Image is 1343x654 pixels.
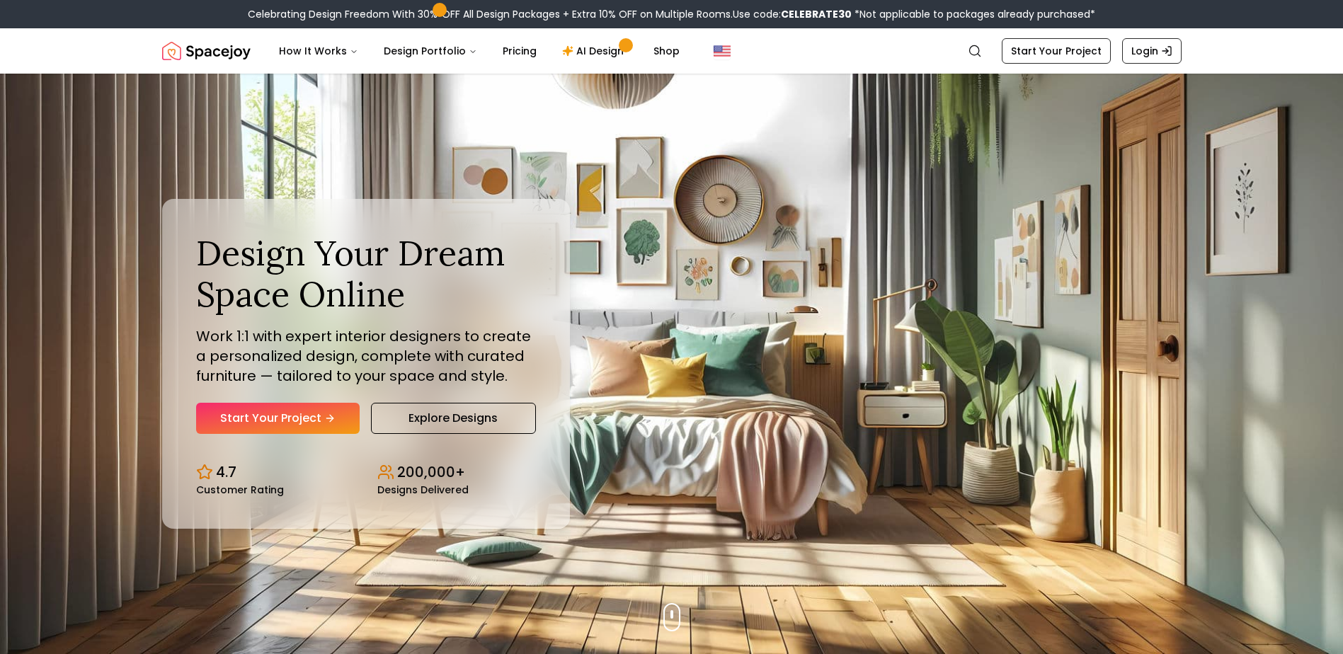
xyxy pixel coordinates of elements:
[1002,38,1111,64] a: Start Your Project
[714,42,731,59] img: United States
[162,37,251,65] a: Spacejoy
[491,37,548,65] a: Pricing
[162,28,1182,74] nav: Global
[642,37,691,65] a: Shop
[852,7,1095,21] span: *Not applicable to packages already purchased*
[216,462,236,482] p: 4.7
[397,462,465,482] p: 200,000+
[196,451,536,495] div: Design stats
[372,37,488,65] button: Design Portfolio
[196,403,360,434] a: Start Your Project
[377,485,469,495] small: Designs Delivered
[371,403,536,434] a: Explore Designs
[162,37,251,65] img: Spacejoy Logo
[196,233,536,314] h1: Design Your Dream Space Online
[196,326,536,386] p: Work 1:1 with expert interior designers to create a personalized design, complete with curated fu...
[733,7,852,21] span: Use code:
[248,7,1095,21] div: Celebrating Design Freedom With 30% OFF All Design Packages + Extra 10% OFF on Multiple Rooms.
[781,7,852,21] b: CELEBRATE30
[1122,38,1182,64] a: Login
[268,37,691,65] nav: Main
[551,37,639,65] a: AI Design
[268,37,370,65] button: How It Works
[196,485,284,495] small: Customer Rating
